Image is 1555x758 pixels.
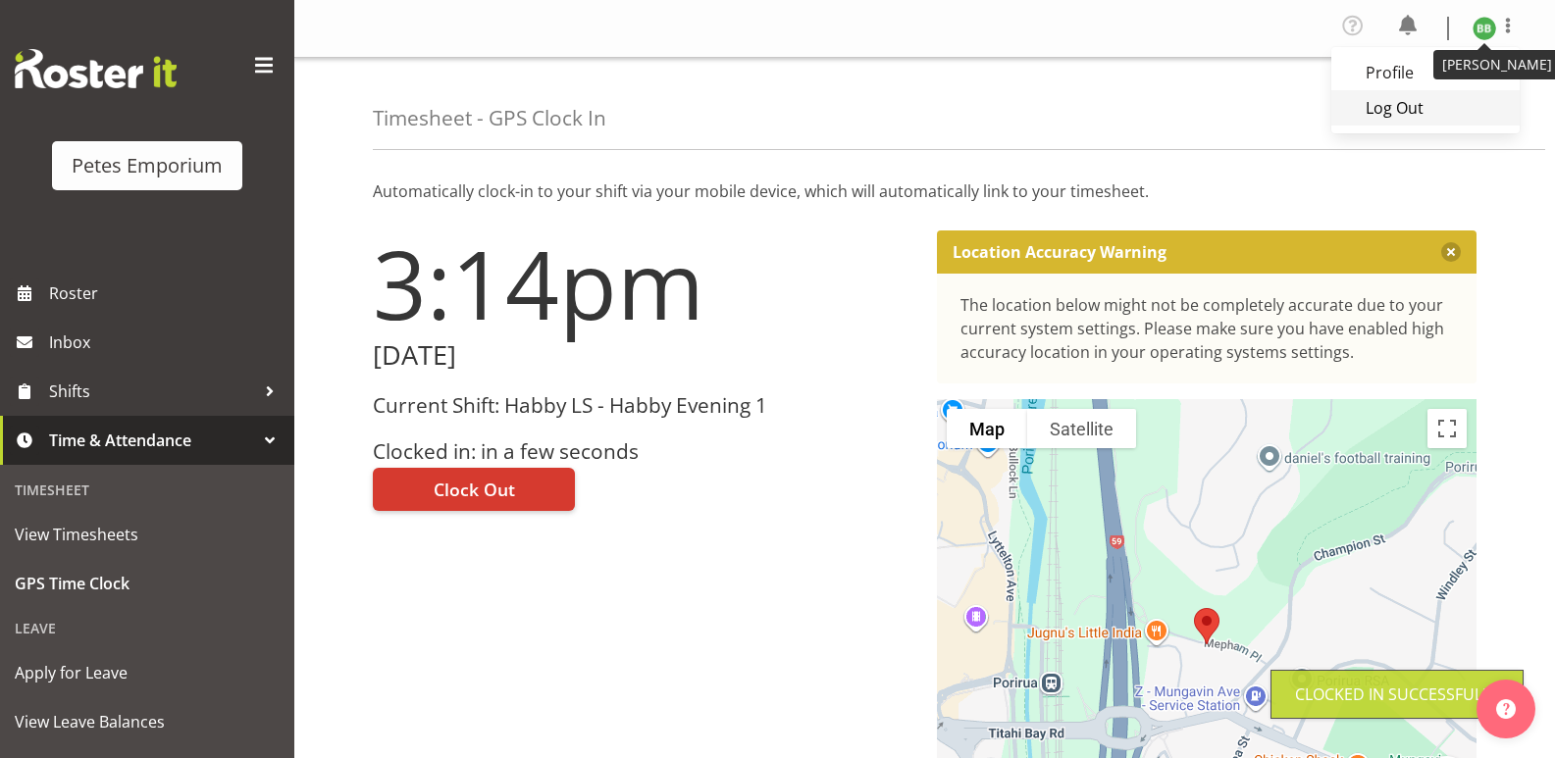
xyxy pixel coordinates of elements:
h4: Timesheet - GPS Clock In [373,107,606,129]
button: Close message [1441,242,1461,262]
div: Timesheet [5,470,289,510]
p: Automatically clock-in to your shift via your mobile device, which will automatically link to you... [373,179,1477,203]
a: View Timesheets [5,510,289,559]
h3: Current Shift: Habby LS - Habby Evening 1 [373,394,913,417]
button: Show satellite imagery [1027,409,1136,448]
a: Log Out [1331,90,1520,126]
div: Clocked in Successfully [1295,682,1499,706]
h3: Clocked in: in a few seconds [373,440,913,463]
h2: [DATE] [373,340,913,371]
span: View Timesheets [15,520,280,549]
a: Apply for Leave [5,648,289,697]
img: beena-bist9974.jpg [1473,17,1496,40]
span: Shifts [49,377,255,406]
h1: 3:14pm [373,230,913,336]
span: View Leave Balances [15,707,280,736]
p: Location Accuracy Warning [953,242,1166,262]
img: help-xxl-2.png [1496,699,1516,719]
span: Time & Attendance [49,426,255,455]
span: Clock Out [434,477,515,502]
a: View Leave Balances [5,697,289,746]
div: Petes Emporium [72,151,223,180]
span: Inbox [49,328,285,357]
a: GPS Time Clock [5,559,289,608]
img: Rosterit website logo [15,49,177,88]
div: The location below might not be completely accurate due to your current system settings. Please m... [960,293,1454,364]
button: Clock Out [373,468,575,511]
div: Leave [5,608,289,648]
button: Toggle fullscreen view [1427,409,1467,448]
span: Apply for Leave [15,658,280,687]
a: Profile [1331,55,1520,90]
span: Roster [49,278,285,308]
span: GPS Time Clock [15,569,280,598]
button: Show street map [947,409,1027,448]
